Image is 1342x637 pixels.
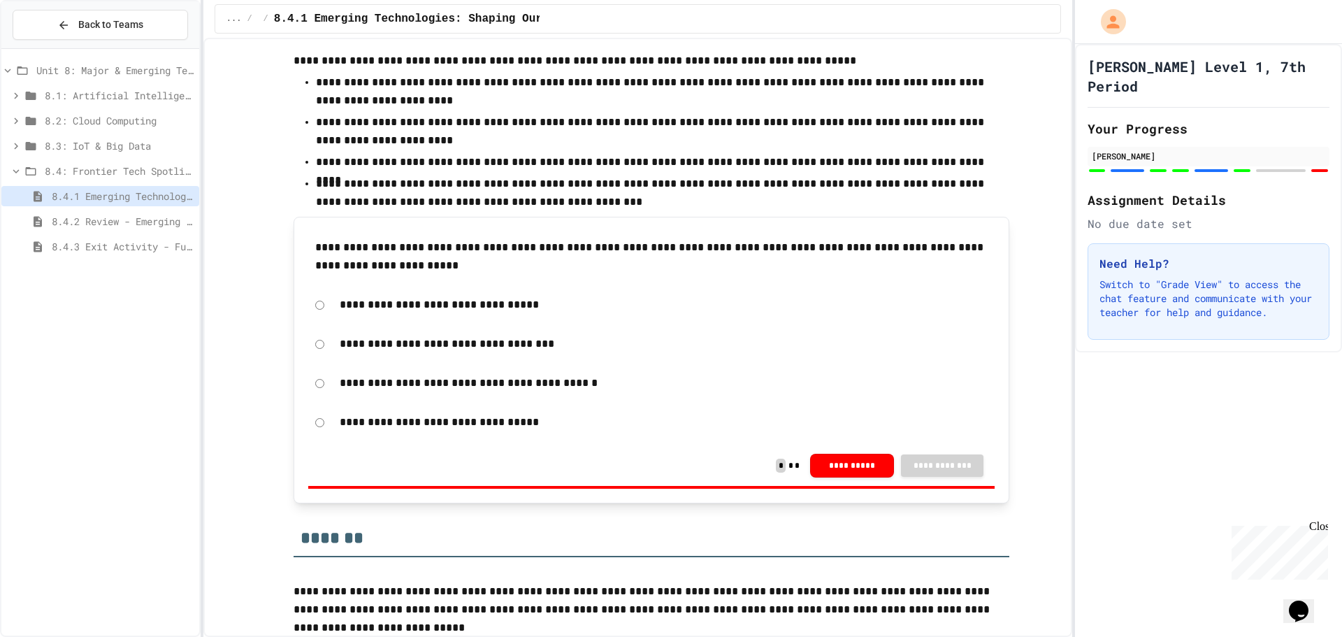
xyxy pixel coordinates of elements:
[78,17,143,32] span: Back to Teams
[1099,278,1318,320] p: Switch to "Grade View" to access the chat feature and communicate with your teacher for help and ...
[45,138,194,153] span: 8.3: IoT & Big Data
[1086,6,1130,38] div: My Account
[36,63,194,78] span: Unit 8: Major & Emerging Technologies
[1088,215,1329,232] div: No due date set
[1099,255,1318,272] h3: Need Help?
[45,164,194,178] span: 8.4: Frontier Tech Spotlight
[264,13,268,24] span: /
[226,13,242,24] span: ...
[1283,581,1328,623] iframe: chat widget
[274,10,643,27] span: 8.4.1 Emerging Technologies: Shaping Our Digital Future
[52,239,194,254] span: 8.4.3 Exit Activity - Future Tech Challenge
[1226,520,1328,580] iframe: chat widget
[52,189,194,203] span: 8.4.1 Emerging Technologies: Shaping Our Digital Future
[1092,150,1325,162] div: [PERSON_NAME]
[45,113,194,128] span: 8.2: Cloud Computing
[1088,119,1329,138] h2: Your Progress
[247,13,252,24] span: /
[52,214,194,229] span: 8.4.2 Review - Emerging Technologies: Shaping Our Digital Future
[45,88,194,103] span: 8.1: Artificial Intelligence Basics
[1088,57,1329,96] h1: [PERSON_NAME] Level 1, 7th Period
[1088,190,1329,210] h2: Assignment Details
[6,6,96,89] div: Chat with us now!Close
